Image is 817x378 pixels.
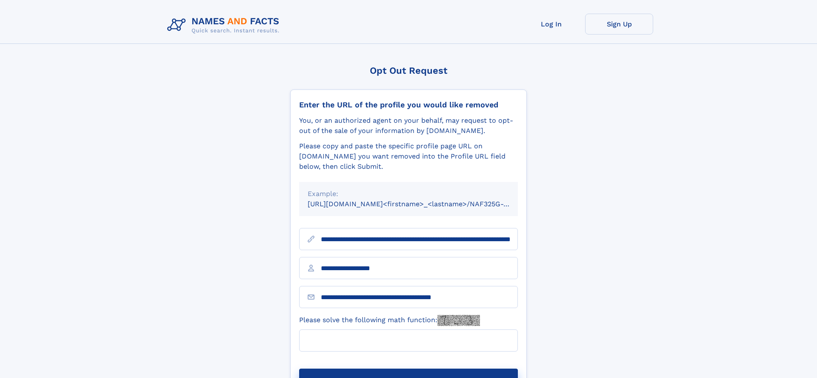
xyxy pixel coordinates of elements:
[299,100,518,110] div: Enter the URL of the profile you would like removed
[585,14,653,35] a: Sign Up
[299,115,518,136] div: You, or an authorized agent on your behalf, may request to opt-out of the sale of your informatio...
[517,14,585,35] a: Log In
[290,65,527,76] div: Opt Out Request
[299,315,480,326] label: Please solve the following math function:
[299,141,518,172] div: Please copy and paste the specific profile page URL on [DOMAIN_NAME] you want removed into the Pr...
[308,189,509,199] div: Example:
[164,14,286,37] img: Logo Names and Facts
[308,200,534,208] small: [URL][DOMAIN_NAME]<firstname>_<lastname>/NAF325G-xxxxxxxx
